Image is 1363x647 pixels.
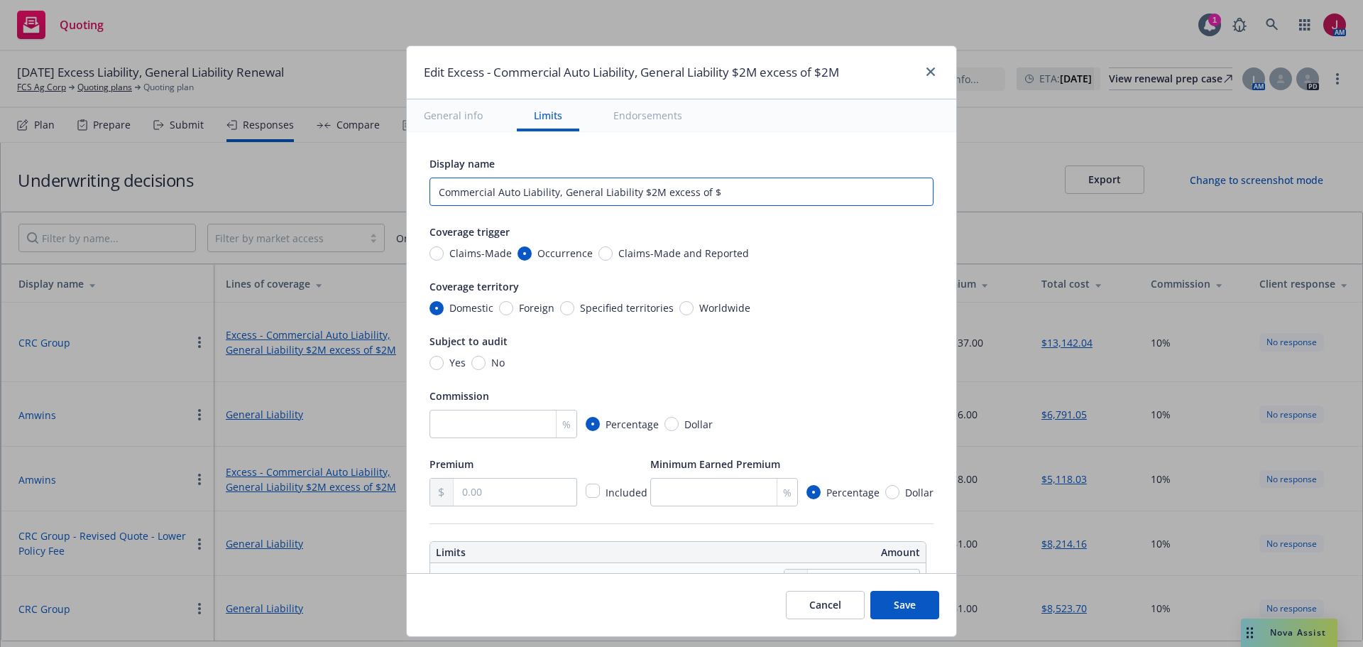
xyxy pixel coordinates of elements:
[684,417,713,432] span: Dollar
[429,157,495,170] span: Display name
[870,591,939,619] button: Save
[586,417,600,431] input: Percentage
[407,99,500,131] button: General info
[783,485,792,500] span: %
[606,417,659,432] span: Percentage
[424,63,839,82] h1: Edit Excess - Commercial Auto Liability, General Liability $2M excess of $2M
[664,417,679,431] input: Dollar
[905,485,934,500] span: Dollar
[826,485,880,500] span: Percentage
[519,300,554,315] span: Foreign
[499,301,513,315] input: Foreign
[491,355,505,370] span: No
[606,486,647,499] span: Included
[449,300,493,315] span: Domestic
[518,246,532,261] input: Occurrence
[806,485,821,499] input: Percentage
[699,300,750,315] span: Worldwide
[430,542,628,563] th: Limits
[885,485,899,499] input: Dollar
[429,389,489,403] span: Commission
[429,225,510,239] span: Coverage trigger
[786,591,865,619] button: Cancel
[618,246,749,261] span: Claims-Made and Reported
[537,246,593,261] span: Occurrence
[436,572,510,587] div: Aggregate Limit
[562,417,571,432] span: %
[429,457,474,471] span: Premium
[679,301,694,315] input: Worldwide
[683,542,926,563] th: Amount
[596,99,699,131] button: Endorsements
[429,301,444,315] input: Domestic
[449,355,466,370] span: Yes
[922,63,939,80] a: close
[454,479,576,506] input: 0.00
[429,246,444,261] input: Claims-Made
[598,246,613,261] input: Claims-Made and Reported
[580,300,674,315] span: Specified territories
[429,280,519,293] span: Coverage territory
[517,99,579,131] button: Limits
[449,246,512,261] span: Claims-Made
[560,301,574,315] input: Specified territories
[429,335,508,348] span: Subject to audit
[650,457,780,471] span: Minimum Earned Premium
[429,356,444,370] input: Yes
[808,570,919,589] input: 0.00
[471,356,486,370] input: No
